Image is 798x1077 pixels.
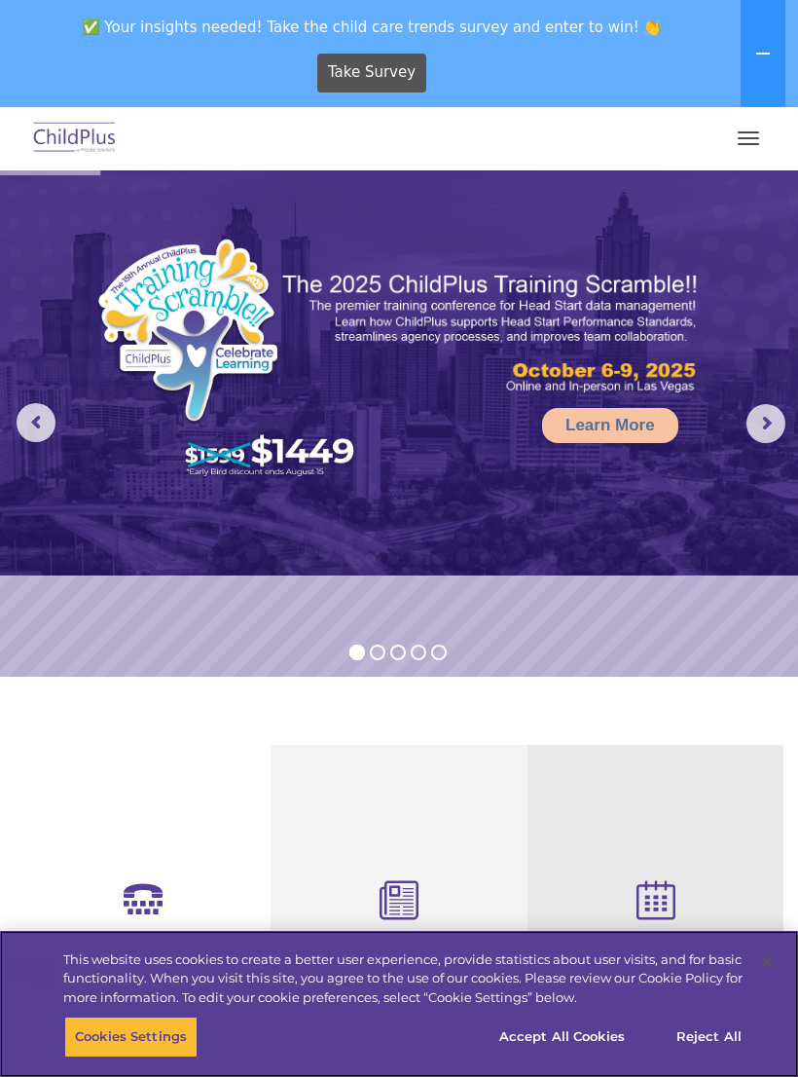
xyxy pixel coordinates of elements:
[64,1017,198,1058] button: Cookies Settings
[63,950,743,1008] div: This website uses cookies to create a better user experience, provide statistics about user visit...
[648,1017,770,1058] button: Reject All
[745,941,788,984] button: Close
[542,408,678,443] a: Learn More
[8,8,737,46] span: ✅ Your insights needed! Take the child care trends survey and enter to win! 👏
[328,56,416,90] span: Take Survey
[317,54,427,93] a: Take Survey
[29,116,121,162] img: ChildPlus by Procare Solutions
[489,1017,635,1058] button: Accept All Cookies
